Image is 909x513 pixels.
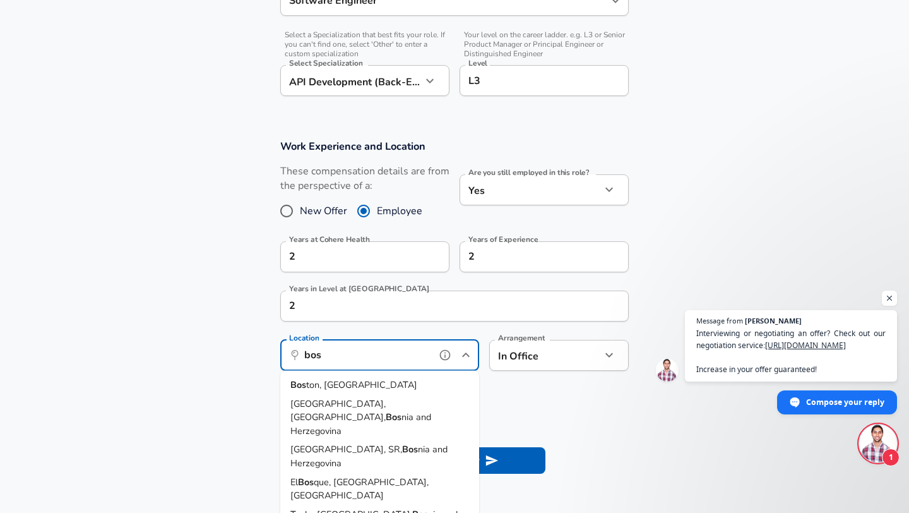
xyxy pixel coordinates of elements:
[280,164,449,193] label: These compensation details are from the perspective of a:
[460,174,601,205] div: Yes
[306,378,417,391] span: ton, [GEOGRAPHIC_DATA]
[489,340,582,371] div: In Office
[745,317,802,324] span: [PERSON_NAME]
[436,346,454,365] button: help
[460,241,601,272] input: 7
[290,397,386,423] span: [GEOGRAPHIC_DATA], [GEOGRAPHIC_DATA],
[290,443,402,456] span: [GEOGRAPHIC_DATA], SR,
[468,236,538,243] label: Years of Experience
[280,65,422,96] div: API Development (Back-End)
[386,411,401,423] strong: Bos
[289,334,319,342] label: Location
[280,291,601,322] input: 1
[289,236,370,243] label: Years at Cohere Health
[402,443,418,456] strong: Bos
[280,241,422,272] input: 0
[498,334,545,342] label: Arrangement
[460,30,629,59] span: Your level on the career ladder. e.g. L3 or Senior Product Manager or Principal Engineer or Disti...
[290,443,448,469] span: nia and Herzegovina
[806,391,884,413] span: Compose your reply
[882,449,900,466] span: 1
[696,327,886,375] span: Interviewing or negotiating an offer? Check out our negotiation service: Increase in your offer g...
[289,59,362,67] label: Select Specialization
[859,425,897,462] div: Open chat
[468,169,589,176] label: Are you still employed in this role?
[280,139,629,154] h3: Work Experience and Location
[457,346,475,364] button: Close
[468,59,487,67] label: Level
[300,203,347,219] span: New Offer
[290,411,431,437] span: nia and Herzegovina
[696,317,743,324] span: Message from
[465,71,623,90] input: L3
[377,203,422,219] span: Employee
[290,475,429,502] span: que, [GEOGRAPHIC_DATA], [GEOGRAPHIC_DATA]
[290,475,298,488] span: El
[280,30,449,59] span: Select a Specialization that best fits your role. If you can't find one, select 'Other' to enter ...
[290,378,306,391] strong: Bos
[289,285,430,293] label: Years in Level at [GEOGRAPHIC_DATA]
[298,475,314,488] strong: Bos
